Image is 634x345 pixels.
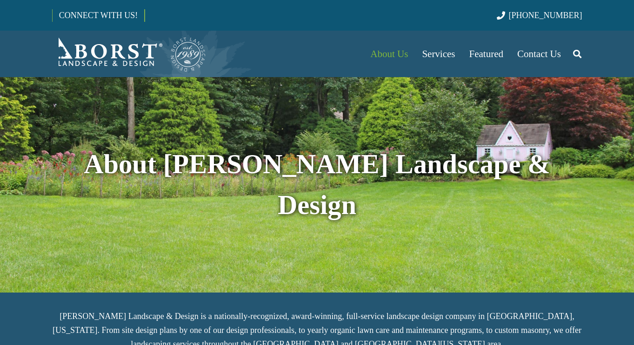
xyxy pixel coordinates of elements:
[363,31,415,77] a: About Us
[509,11,582,20] span: [PHONE_NUMBER]
[497,11,582,20] a: [PHONE_NUMBER]
[422,48,455,59] span: Services
[415,31,462,77] a: Services
[469,48,503,59] span: Featured
[510,31,568,77] a: Contact Us
[370,48,408,59] span: About Us
[52,35,207,72] a: Borst-Logo
[517,48,561,59] span: Contact Us
[462,31,510,77] a: Featured
[53,4,144,26] a: CONNECT WITH US!
[568,42,587,65] a: Search
[84,149,550,220] strong: About [PERSON_NAME] Landscape & Design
